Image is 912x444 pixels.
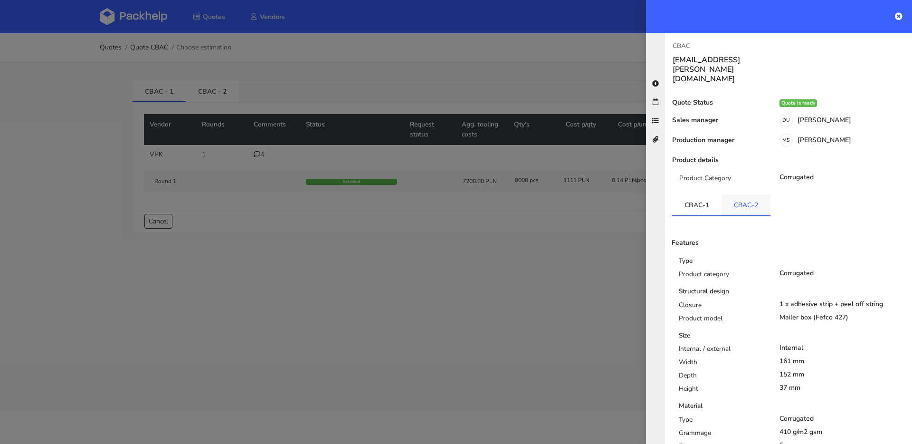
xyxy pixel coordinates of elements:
[679,256,693,265] b: Type
[672,344,772,357] div: Internal / external
[779,99,817,107] div: Quote is ready
[665,99,768,107] div: Quote Status
[673,41,781,51] p: CBAC
[679,331,690,340] b: Size
[780,114,792,126] span: DU
[722,194,770,215] a: CBAC-2
[780,134,792,146] span: MS
[768,136,912,147] div: [PERSON_NAME]
[779,384,906,392] div: 37 mm
[665,156,768,164] div: Product details
[779,415,906,423] div: Corrugated
[672,415,772,428] div: Type
[779,357,906,365] div: 161 mm
[779,344,906,352] div: Internal
[679,287,729,296] b: Structural design
[665,116,768,127] div: Sales manager
[672,428,772,442] div: Grammage
[672,194,722,215] a: CBAC-1
[779,270,906,277] div: Corrugated
[768,116,912,127] div: [PERSON_NAME]
[672,300,772,314] div: Closure
[673,55,781,84] h3: [EMAIL_ADDRESS][PERSON_NAME][DOMAIN_NAME]
[672,174,772,187] div: Product Category
[665,239,768,247] div: Features
[672,371,772,384] div: Depth
[665,136,768,147] div: Production manager
[672,384,772,397] div: Height
[672,270,772,283] div: Product category
[779,314,906,321] div: Mailer box (Fefco 427)
[779,371,906,378] div: 152 mm
[679,401,703,410] b: Material
[672,357,772,371] div: Width
[672,314,772,327] div: Product model
[779,428,906,436] div: 410 g/m2 gsm
[779,300,906,308] div: 1 x adhesive strip + peel off string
